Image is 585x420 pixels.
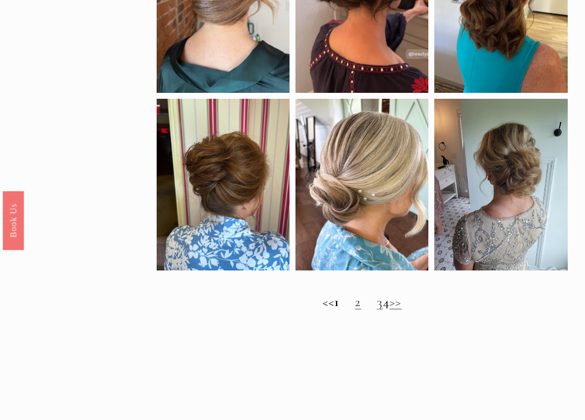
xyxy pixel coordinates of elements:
[377,294,383,310] a: 3
[157,294,568,310] h2: << 4
[334,294,339,310] strong: 1
[3,191,24,250] a: Book Us
[389,294,401,310] a: >>
[355,294,361,310] a: 2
